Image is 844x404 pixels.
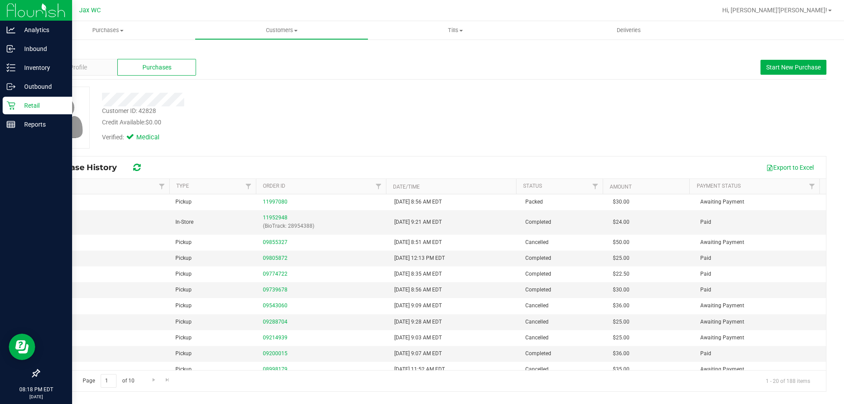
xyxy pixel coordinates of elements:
[760,160,819,175] button: Export to Excel
[610,184,632,190] a: Amount
[394,254,445,262] span: [DATE] 12:13 PM EDT
[175,238,192,247] span: Pickup
[175,318,192,326] span: Pickup
[101,374,116,388] input: 1
[21,21,195,40] a: Purchases
[700,334,744,342] span: Awaiting Payment
[613,238,629,247] span: $50.00
[700,365,744,374] span: Awaiting Payment
[263,199,287,205] a: 11997080
[613,302,629,310] span: $36.00
[102,118,489,127] div: Credit Available:
[700,218,711,226] span: Paid
[393,184,420,190] a: Date/Time
[79,7,101,14] span: Jax WC
[15,119,68,130] p: Reports
[75,374,142,388] span: Page of 10
[69,63,87,72] span: Profile
[759,374,817,387] span: 1 - 20 of 188 items
[394,238,442,247] span: [DATE] 8:51 AM EDT
[263,335,287,341] a: 09214939
[700,254,711,262] span: Paid
[263,271,287,277] a: 09774722
[175,349,192,358] span: Pickup
[588,179,603,194] a: Filter
[369,26,542,34] span: Tills
[394,218,442,226] span: [DATE] 9:21 AM EDT
[697,183,741,189] a: Payment Status
[542,21,716,40] a: Deliveries
[525,349,551,358] span: Completed
[394,302,442,310] span: [DATE] 9:09 AM EDT
[700,349,711,358] span: Paid
[394,318,442,326] span: [DATE] 9:28 AM EDT
[21,26,195,34] span: Purchases
[613,318,629,326] span: $25.00
[700,286,711,294] span: Paid
[525,270,551,278] span: Completed
[263,350,287,357] a: 09200015
[525,254,551,262] span: Completed
[15,62,68,73] p: Inventory
[175,198,192,206] span: Pickup
[613,334,629,342] span: $25.00
[700,238,744,247] span: Awaiting Payment
[525,318,549,326] span: Cancelled
[394,365,445,374] span: [DATE] 11:52 AM EDT
[525,365,549,374] span: Cancelled
[394,334,442,342] span: [DATE] 9:03 AM EDT
[175,270,192,278] span: Pickup
[4,386,68,393] p: 08:18 PM EDT
[15,81,68,92] p: Outbound
[394,349,442,358] span: [DATE] 9:07 AM EDT
[525,198,543,206] span: Packed
[263,366,287,372] a: 08998179
[175,302,192,310] span: Pickup
[700,198,744,206] span: Awaiting Payment
[4,393,68,400] p: [DATE]
[7,101,15,110] inline-svg: Retail
[700,302,744,310] span: Awaiting Payment
[394,270,442,278] span: [DATE] 8:35 AM EDT
[46,163,126,172] span: Purchase History
[263,302,287,309] a: 09543060
[7,82,15,91] inline-svg: Outbound
[613,286,629,294] span: $30.00
[175,254,192,262] span: Pickup
[613,365,629,374] span: $35.00
[136,133,171,142] span: Medical
[700,318,744,326] span: Awaiting Payment
[613,270,629,278] span: $22.50
[613,254,629,262] span: $25.00
[263,239,287,245] a: 09855327
[176,183,189,189] a: Type
[15,100,68,111] p: Retail
[760,60,826,75] button: Start New Purchase
[263,222,383,230] p: (BioTrack: 28954388)
[805,179,819,194] a: Filter
[195,21,368,40] a: Customers
[142,63,171,72] span: Purchases
[195,26,368,34] span: Customers
[7,25,15,34] inline-svg: Analytics
[613,218,629,226] span: $24.00
[175,334,192,342] span: Pickup
[700,270,711,278] span: Paid
[766,64,821,71] span: Start New Purchase
[146,119,161,126] span: $0.00
[241,179,256,194] a: Filter
[525,218,551,226] span: Completed
[15,25,68,35] p: Analytics
[175,365,192,374] span: Pickup
[263,287,287,293] a: 09739678
[613,198,629,206] span: $30.00
[605,26,653,34] span: Deliveries
[15,44,68,54] p: Inbound
[263,319,287,325] a: 09288704
[722,7,827,14] span: Hi, [PERSON_NAME]'[PERSON_NAME]!
[161,374,174,386] a: Go to the last page
[155,179,169,194] a: Filter
[613,349,629,358] span: $36.00
[175,286,192,294] span: Pickup
[7,120,15,129] inline-svg: Reports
